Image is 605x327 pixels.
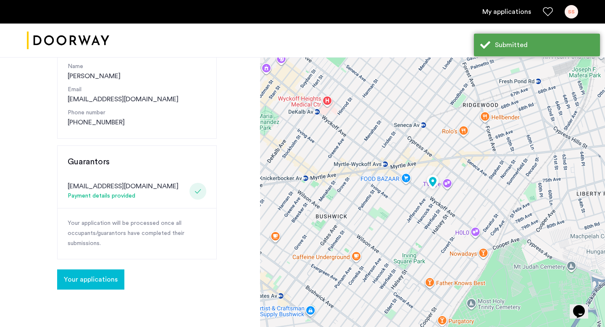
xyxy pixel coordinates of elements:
[27,25,109,56] a: Cazamio logo
[57,269,124,290] button: button
[57,276,124,283] cazamio-button: Go to application
[68,181,179,191] div: [EMAIL_ADDRESS][DOMAIN_NAME]
[68,219,206,249] p: Your application will be processed once all occupants/guarantors have completed their submissions.
[68,191,179,201] div: Payment details provided
[68,94,179,104] a: [EMAIL_ADDRESS][DOMAIN_NAME]
[27,25,109,56] img: logo
[495,40,594,50] div: Submitted
[68,108,206,117] p: Phone number
[565,5,578,18] div: SS
[570,293,597,319] iframe: chat widget
[68,85,206,94] p: Email
[68,156,206,168] h3: Guarantors
[68,62,206,71] p: Name
[68,117,125,127] a: [PHONE_NUMBER]
[64,274,118,285] span: Your applications
[68,62,206,81] div: [PERSON_NAME]
[482,7,531,17] a: My application
[543,7,553,17] a: Favorites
